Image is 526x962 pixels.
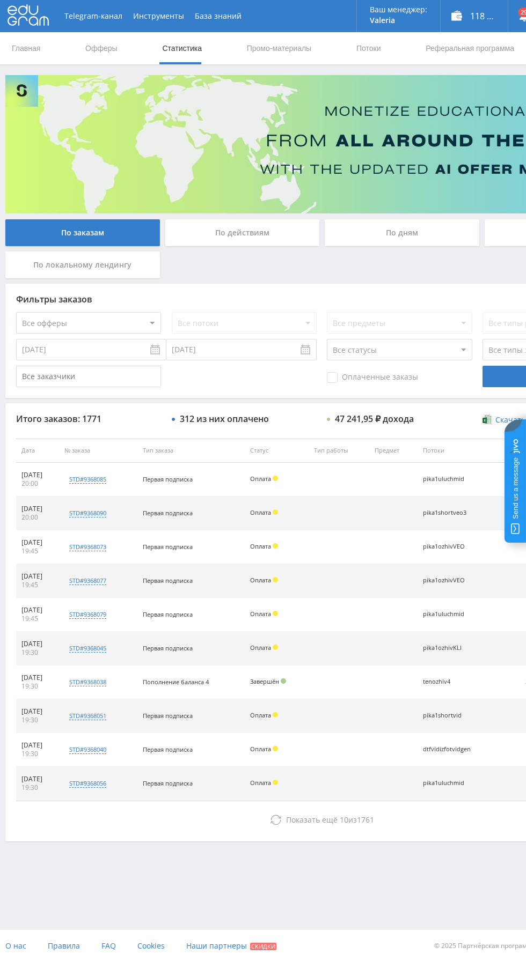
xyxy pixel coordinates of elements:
a: FAQ [101,930,116,962]
span: FAQ [101,941,116,951]
div: По заказам [5,219,160,246]
a: Офферы [84,32,119,64]
span: Cookies [137,941,165,951]
a: Статистика [161,32,203,64]
input: Все заказчики [16,366,161,387]
a: Промо-материалы [246,32,312,64]
div: По локальному лендингу [5,251,160,278]
span: Скидки [250,943,276,950]
div: По действиям [165,219,320,246]
span: Наши партнеры [186,941,247,951]
a: Потоки [355,32,382,64]
a: О нас [5,930,26,962]
div: По дням [325,219,479,246]
span: О нас [5,941,26,951]
span: Правила [48,941,80,951]
span: Оплаченные заказы [327,372,418,383]
p: Ваш менеджер: [370,5,427,14]
p: Valeria [370,16,427,25]
a: Реферальная программа [425,32,515,64]
a: Правила [48,930,80,962]
a: Cookies [137,930,165,962]
a: Наши партнеры Скидки [186,930,276,962]
a: Главная [11,32,41,64]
